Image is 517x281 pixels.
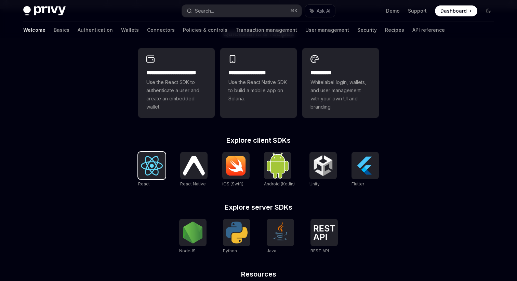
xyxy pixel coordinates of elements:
span: Python [223,248,237,253]
span: Ask AI [317,8,330,14]
a: Welcome [23,22,45,38]
img: iOS (Swift) [225,155,247,176]
a: JavaJava [267,219,294,254]
img: React [141,156,163,175]
a: Security [357,22,377,38]
img: Android (Kotlin) [267,153,289,178]
a: Basics [54,22,69,38]
span: Flutter [352,181,364,186]
a: Wallets [121,22,139,38]
a: Android (Kotlin)Android (Kotlin) [264,152,295,187]
a: Transaction management [236,22,297,38]
span: Java [267,248,276,253]
a: Dashboard [435,5,477,16]
span: REST API [310,248,329,253]
a: Authentication [78,22,113,38]
a: Support [408,8,427,14]
button: Search...⌘K [182,5,302,17]
a: API reference [412,22,445,38]
a: User management [305,22,349,38]
a: React NativeReact Native [180,152,208,187]
a: ReactReact [138,152,165,187]
span: Unity [309,181,320,186]
a: Connectors [147,22,175,38]
a: UnityUnity [309,152,337,187]
span: iOS (Swift) [222,181,243,186]
a: Demo [386,8,400,14]
button: Ask AI [305,5,335,17]
img: Unity [312,155,334,177]
img: REST API [313,225,335,240]
img: Java [269,222,291,243]
span: Use the React Native SDK to build a mobile app on Solana. [228,78,289,103]
a: Recipes [385,22,404,38]
button: Toggle dark mode [483,5,494,16]
img: dark logo [23,6,66,16]
span: Dashboard [440,8,467,14]
h2: Resources [138,271,379,278]
span: React Native [180,181,206,186]
a: iOS (Swift)iOS (Swift) [222,152,250,187]
img: Flutter [354,155,376,177]
a: **** **** **** ***Use the React Native SDK to build a mobile app on Solana. [220,48,297,118]
span: Whitelabel login, wallets, and user management with your own UI and branding. [310,78,371,111]
a: FlutterFlutter [352,152,379,187]
div: Search... [195,7,214,15]
img: Python [226,222,248,243]
a: PythonPython [223,219,250,254]
span: Use the React SDK to authenticate a user and create an embedded wallet. [146,78,207,111]
a: REST APIREST API [310,219,338,254]
span: NodeJS [179,248,196,253]
h2: Explore client SDKs [138,137,379,144]
img: NodeJS [182,222,204,243]
span: Android (Kotlin) [264,181,295,186]
img: React Native [183,156,205,175]
a: NodeJSNodeJS [179,219,207,254]
a: Policies & controls [183,22,227,38]
span: React [138,181,150,186]
h2: Explore server SDKs [138,204,379,211]
a: **** *****Whitelabel login, wallets, and user management with your own UI and branding. [302,48,379,118]
span: ⌘ K [290,8,297,14]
